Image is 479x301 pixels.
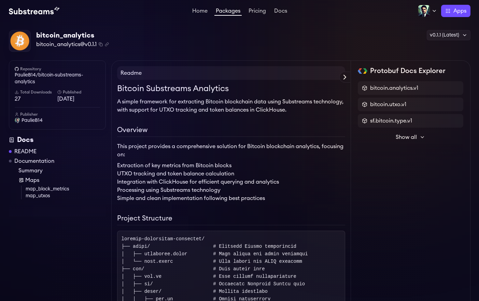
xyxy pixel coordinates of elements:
[370,117,412,125] span: sf.bitcoin.type.v1
[105,42,109,46] button: Copy .spkg link to clipboard
[57,89,100,95] h6: Published
[14,147,37,156] a: README
[22,117,43,124] span: PaulieB14
[117,213,345,225] h2: Project Structure
[370,66,446,76] h2: Protobuf Docs Explorer
[26,192,106,199] a: map_utxos
[247,8,267,15] a: Pricing
[117,178,345,186] li: Integration with ClickHouse for efficient querying and analytics
[370,100,406,109] span: bitcoin.utxo.v1
[427,30,470,40] div: v0.1.1 (Latest)
[15,112,100,117] h6: Publisher
[36,31,109,40] div: bitcoin_analytics
[15,89,57,95] h6: Total Downloads
[15,117,100,124] a: PaulieB14
[26,186,106,192] a: map_block_metrics
[117,161,345,170] li: Extraction of key metrics from Bitcoin blocks
[15,66,100,72] h6: Repository
[9,135,106,145] div: Docs
[117,194,345,202] li: Simple and clean implementation following best practices
[15,118,20,123] img: User Avatar
[117,98,345,114] p: A simple framework for extracting Bitcoin blockchain data using Substreams technology, with suppo...
[18,176,106,184] a: Maps
[15,95,57,103] span: 27
[358,68,368,74] img: Protobuf
[191,8,209,15] a: Home
[18,177,24,183] img: Map icon
[117,83,345,95] h1: Bitcoin Substreams Analytics
[214,8,242,16] a: Packages
[453,7,466,15] span: Apps
[117,142,345,159] p: This project provides a comprehensive solution for Bitcoin blockchain analytics, focusing on:
[99,42,103,46] button: Copy package name and version
[117,186,345,194] li: Processing using Substreams technology
[14,157,54,165] a: Documentation
[117,170,345,178] li: UTXO tracking and token balance calculation
[117,66,345,80] h4: Readme
[418,5,430,17] img: Profile
[9,30,30,52] img: Package Logo
[15,67,19,71] img: github
[117,125,345,137] h2: Overview
[36,40,97,48] span: bitcoin_analytics@v0.1.1
[273,8,288,15] a: Docs
[370,84,418,92] span: bitcoin.analytics.v1
[9,7,59,15] img: Substream's logo
[358,130,463,144] button: Show all
[396,133,417,141] span: Show all
[18,167,106,175] a: Summary
[15,72,100,85] a: PaulieB14/bitcoin-substreams-analytics
[57,95,100,103] span: [DATE]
